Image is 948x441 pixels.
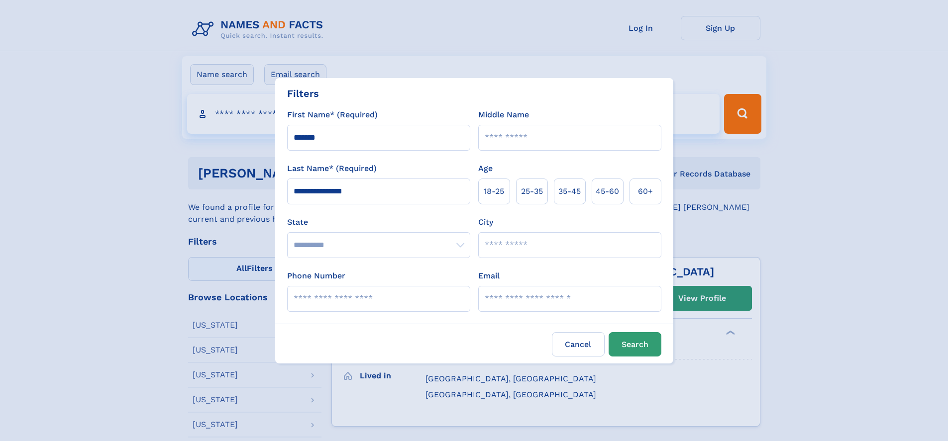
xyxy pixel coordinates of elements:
[552,332,605,356] label: Cancel
[287,86,319,101] div: Filters
[478,270,500,282] label: Email
[287,270,345,282] label: Phone Number
[638,185,653,197] span: 60+
[596,185,619,197] span: 45‑60
[287,216,470,228] label: State
[558,185,581,197] span: 35‑45
[287,109,378,121] label: First Name* (Required)
[609,332,661,356] button: Search
[478,216,493,228] label: City
[521,185,543,197] span: 25‑35
[484,185,504,197] span: 18‑25
[287,163,377,175] label: Last Name* (Required)
[478,163,493,175] label: Age
[478,109,529,121] label: Middle Name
